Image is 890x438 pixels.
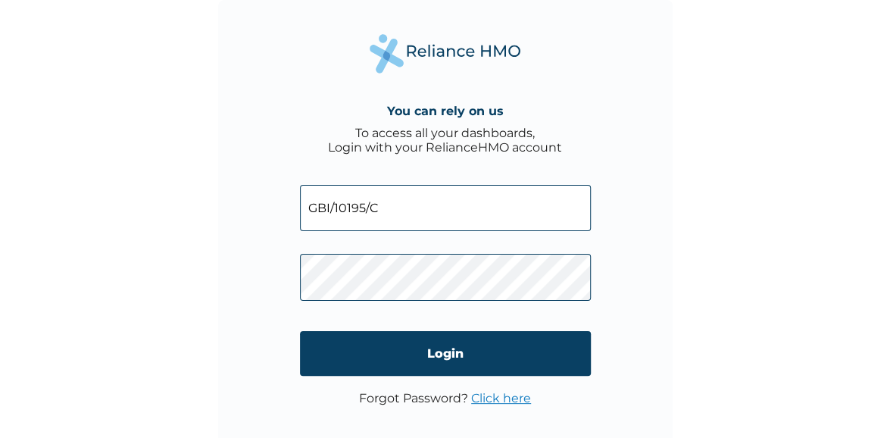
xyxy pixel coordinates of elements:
[328,126,562,155] div: To access all your dashboards, Login with your RelianceHMO account
[359,391,531,405] p: Forgot Password?
[300,185,591,231] input: Email address or HMO ID
[370,34,521,73] img: Reliance Health's Logo
[300,331,591,376] input: Login
[387,104,504,118] h4: You can rely on us
[471,391,531,405] a: Click here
